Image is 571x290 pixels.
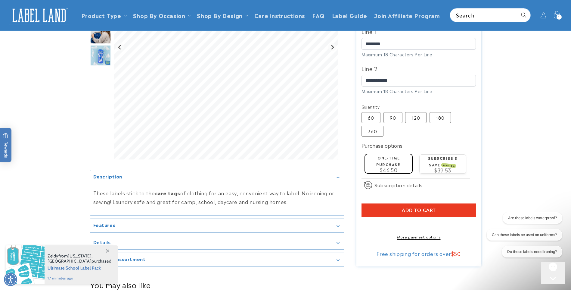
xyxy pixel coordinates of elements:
span: from , purchased [48,254,112,264]
span: $46.50 [380,166,398,173]
a: Label Guide [328,8,371,22]
span: $ [451,250,454,257]
label: Subscribe & save [428,155,458,167]
legend: Quantity [362,104,380,110]
span: Label Guide [332,12,367,19]
div: Maximum 18 Characters Per Line [362,51,476,58]
div: Go to slide 6 [90,23,111,44]
summary: Details [90,236,344,249]
summary: Shop By Design [193,8,250,22]
label: Purchase options [362,142,402,149]
a: Join Affiliate Program [371,8,443,22]
span: Zeldy [48,253,58,259]
img: Label Land [9,6,69,25]
label: 120 [405,112,427,123]
span: 50 [454,250,461,257]
label: Line 2 [362,64,476,73]
button: Next slide [328,43,336,51]
span: Rewards [3,133,9,158]
a: Care instructions [251,8,309,22]
span: 1 [558,14,560,20]
a: Shop By Design [197,11,242,19]
label: 180 [430,112,451,123]
a: More payment options [362,234,476,239]
span: SAVE 15% [442,163,456,168]
span: Add to cart [402,208,436,213]
div: Free shipping for orders over [362,251,476,257]
div: Accessibility Menu [4,273,17,286]
a: Label Land [7,4,72,27]
span: 17 minutes ago [48,276,112,281]
img: Stick N' Wear® Labels - Label Land [90,23,111,44]
span: $39.53 [434,166,451,174]
div: Go to slide 7 [90,45,111,66]
h2: Features [93,222,116,228]
iframe: Gorgias live chat messenger [541,262,565,284]
label: 60 [362,112,380,123]
span: Shop By Occasion [133,12,185,19]
span: Care instructions [254,12,305,19]
summary: Description [90,170,344,184]
label: 90 [383,112,402,123]
span: [GEOGRAPHIC_DATA] [48,258,92,264]
h2: Details [93,239,111,245]
h2: Description [93,173,123,179]
button: Add to cart [362,203,476,217]
div: Maximum 18 Characters Per Line [362,88,476,94]
summary: Shop By Occasion [129,8,194,22]
a: Product Type [81,11,121,19]
button: Previous slide [116,43,124,51]
summary: Features [90,219,344,232]
strong: care tags [155,189,180,196]
img: Stick N' Wear® Labels - Label Land [90,45,111,66]
span: Subscription details [374,181,423,189]
p: These labels stick to the of clothing for an easy, convenient way to label. No ironing or sewing!... [93,188,341,206]
label: Line 1 [362,27,476,36]
iframe: Gorgias live chat conversation starters [482,212,565,263]
span: Join Affiliate Program [374,12,440,19]
h2: You may also like [90,280,481,289]
a: FAQ [309,8,328,22]
label: 360 [362,126,383,137]
summary: Inclusive assortment [90,253,344,266]
span: FAQ [312,12,325,19]
button: Search [517,8,530,22]
span: [US_STATE] [68,253,92,259]
span: Ultimate School Label Pack [48,264,112,271]
h2: Inclusive assortment [93,256,146,262]
summary: Product Type [78,8,129,22]
label: One-time purchase [376,155,400,167]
